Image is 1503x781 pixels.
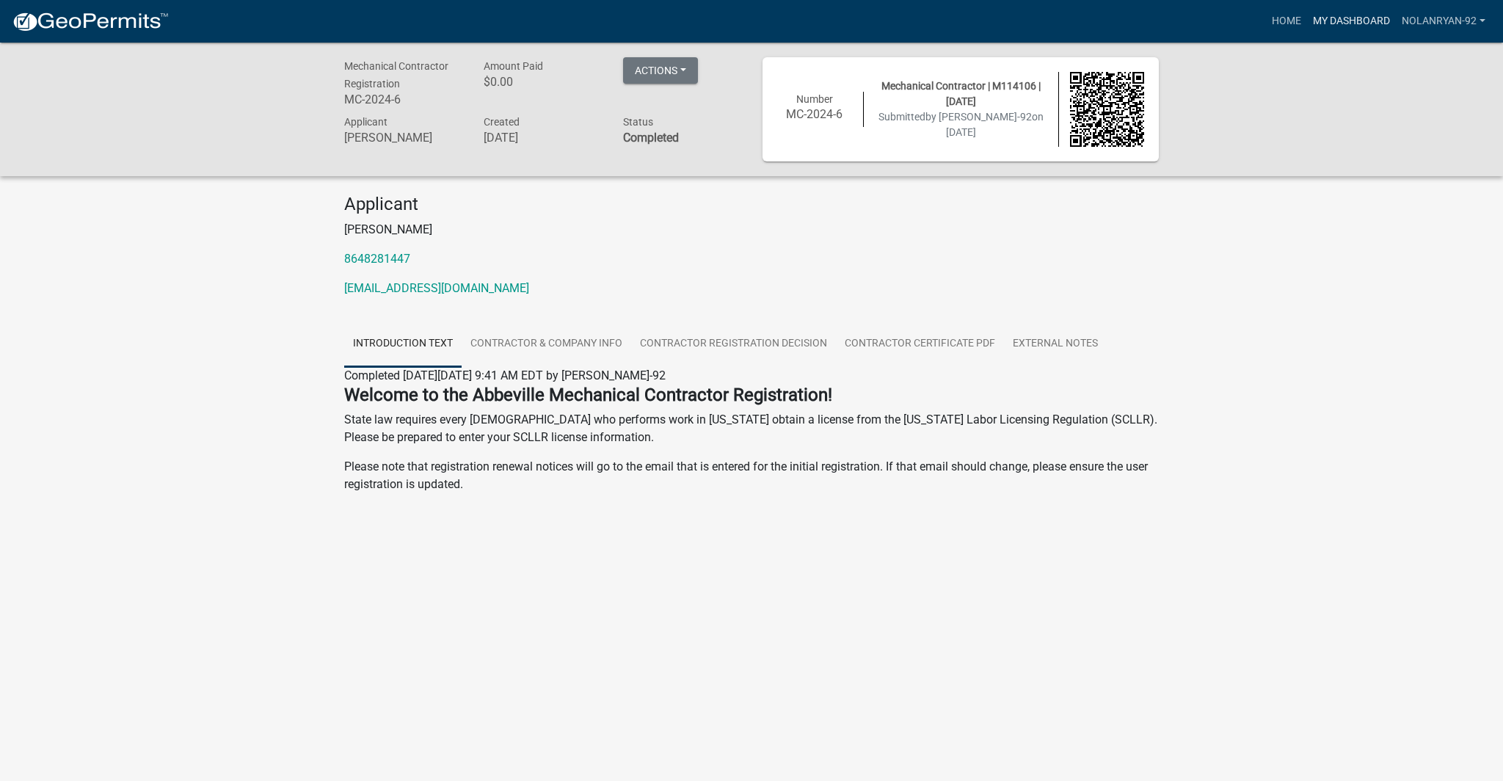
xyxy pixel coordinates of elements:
[881,80,1041,107] span: Mechanical Contractor | M114106 | [DATE]
[344,131,462,145] h6: [PERSON_NAME]
[796,93,833,105] span: Number
[344,194,1159,215] h4: Applicant
[484,75,601,89] h6: $0.00
[344,252,410,266] a: 8648281447
[631,321,836,368] a: Contractor Registration Decision
[1070,72,1145,147] img: QR code
[344,116,387,128] span: Applicant
[1307,7,1396,35] a: My Dashboard
[462,321,631,368] a: Contractor & Company Info
[777,107,852,121] h6: MC-2024-6
[623,131,679,145] strong: Completed
[344,368,666,382] span: Completed [DATE][DATE] 9:41 AM EDT by [PERSON_NAME]-92
[878,111,1044,138] span: Submitted on [DATE]
[344,385,832,405] strong: Welcome to the Abbeville Mechanical Contractor Registration!
[344,281,529,295] a: [EMAIL_ADDRESS][DOMAIN_NAME]
[344,60,448,90] span: Mechanical Contractor Registration
[484,131,601,145] h6: [DATE]
[1396,7,1491,35] a: nolanryan-92
[344,321,462,368] a: Introduction Text
[623,57,698,84] button: Actions
[623,116,653,128] span: Status
[1266,7,1307,35] a: Home
[925,111,1032,123] span: by [PERSON_NAME]-92
[344,92,462,106] h6: MC-2024-6
[344,411,1159,446] p: State law requires every [DEMOGRAPHIC_DATA] who performs work in [US_STATE] obtain a license from...
[344,221,1159,239] p: [PERSON_NAME]
[344,458,1159,493] p: Please note that registration renewal notices will go to the email that is entered for the initia...
[484,60,543,72] span: Amount Paid
[836,321,1004,368] a: Contractor Certificate PDF
[1004,321,1107,368] a: External Notes
[484,116,520,128] span: Created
